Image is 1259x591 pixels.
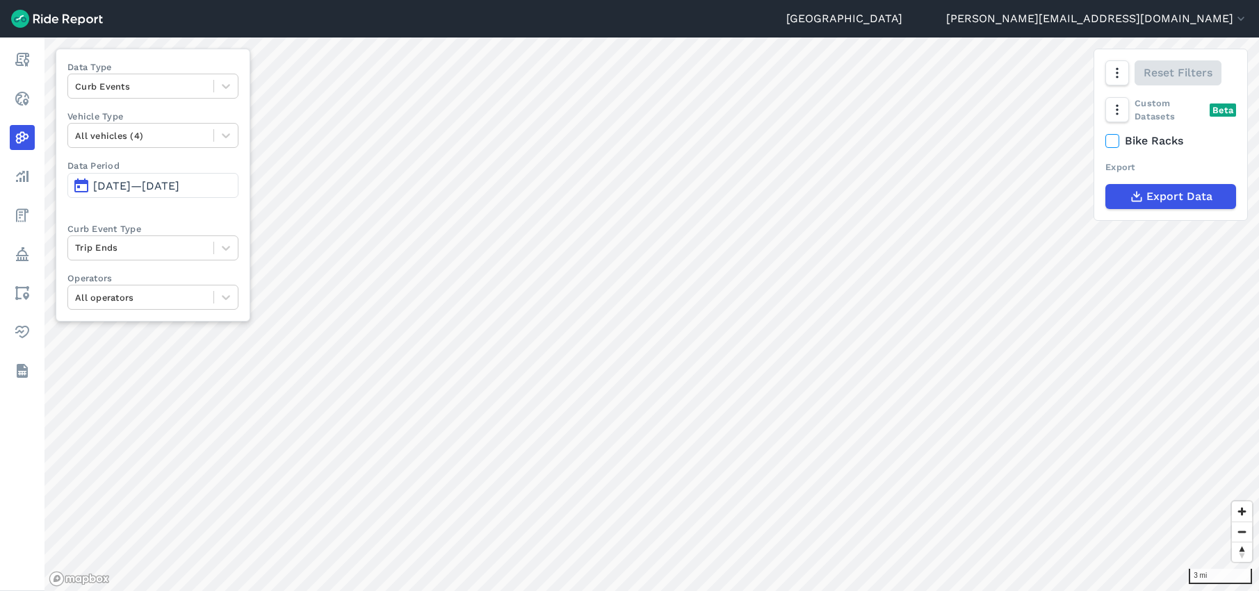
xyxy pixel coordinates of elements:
[93,179,179,192] span: [DATE]—[DATE]
[10,164,35,189] a: Analyze
[1105,133,1236,149] label: Bike Racks
[946,10,1248,27] button: [PERSON_NAME][EMAIL_ADDRESS][DOMAIN_NAME]
[1232,522,1252,542] button: Zoom out
[10,358,35,383] a: Datasets
[1232,542,1252,562] button: Reset bearing to north
[10,281,35,306] a: Areas
[10,203,35,228] a: Fees
[67,159,238,172] label: Data Period
[1144,65,1212,81] span: Reset Filters
[44,38,1259,591] canvas: Map
[1105,184,1236,209] button: Export Data
[1105,160,1236,174] div: Export
[786,10,902,27] a: [GEOGRAPHIC_DATA]
[49,571,110,587] a: Mapbox logo
[1105,97,1236,123] div: Custom Datasets
[1189,569,1252,584] div: 3 mi
[10,125,35,150] a: Heatmaps
[67,173,238,198] button: [DATE]—[DATE]
[67,60,238,74] label: Data Type
[10,319,35,344] a: Health
[10,242,35,267] a: Policy
[67,272,238,285] label: Operators
[11,10,103,28] img: Ride Report
[1146,188,1212,205] span: Export Data
[10,47,35,72] a: Report
[67,110,238,123] label: Vehicle Type
[67,222,238,235] label: Curb Event Type
[1135,60,1221,85] button: Reset Filters
[1210,103,1236,117] div: Beta
[10,86,35,111] a: Realtime
[1232,501,1252,522] button: Zoom in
